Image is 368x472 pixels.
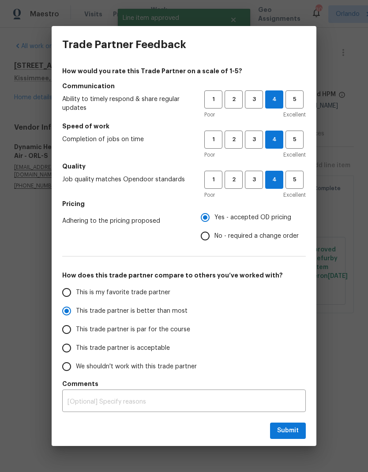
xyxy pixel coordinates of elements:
[266,135,283,145] span: 4
[214,213,291,222] span: Yes - accepted OD pricing
[225,171,243,189] button: 2
[205,135,222,145] span: 1
[214,232,299,241] span: No - required a change order
[76,362,197,371] span: We shouldn't work with this trade partner
[62,162,306,171] h5: Quality
[201,208,306,245] div: Pricing
[204,150,215,159] span: Poor
[204,131,222,149] button: 1
[265,90,283,109] button: 4
[76,288,170,297] span: This is my favorite trade partner
[283,110,306,119] span: Excellent
[204,90,222,109] button: 1
[204,191,215,199] span: Poor
[62,122,306,131] h5: Speed of work
[62,217,187,225] span: Adhering to the pricing proposed
[246,94,262,105] span: 3
[277,425,299,436] span: Submit
[245,131,263,149] button: 3
[225,175,242,185] span: 2
[286,135,303,145] span: 5
[62,135,190,144] span: Completion of jobs on time
[62,38,186,51] h3: Trade Partner Feedback
[62,283,306,376] div: How does this trade partner compare to others you’ve worked with?
[265,131,283,149] button: 4
[270,423,306,439] button: Submit
[62,95,190,112] span: Ability to timely respond & share regular updates
[246,175,262,185] span: 3
[62,271,306,280] h5: How does this trade partner compare to others you’ve worked with?
[225,94,242,105] span: 2
[266,175,283,185] span: 4
[266,94,283,105] span: 4
[204,171,222,189] button: 1
[245,171,263,189] button: 3
[245,90,263,109] button: 3
[286,94,303,105] span: 5
[76,325,190,334] span: This trade partner is par for the course
[204,110,215,119] span: Poor
[225,90,243,109] button: 2
[283,191,306,199] span: Excellent
[205,94,222,105] span: 1
[62,379,306,388] h5: Comments
[62,67,306,75] h4: How would you rate this Trade Partner on a scale of 1-5?
[286,175,303,185] span: 5
[225,131,243,149] button: 2
[285,90,304,109] button: 5
[285,171,304,189] button: 5
[265,171,283,189] button: 4
[285,131,304,149] button: 5
[225,135,242,145] span: 2
[246,135,262,145] span: 3
[62,199,306,208] h5: Pricing
[205,175,222,185] span: 1
[76,307,188,316] span: This trade partner is better than most
[62,82,306,90] h5: Communication
[283,150,306,159] span: Excellent
[62,175,190,184] span: Job quality matches Opendoor standards
[76,344,170,353] span: This trade partner is acceptable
